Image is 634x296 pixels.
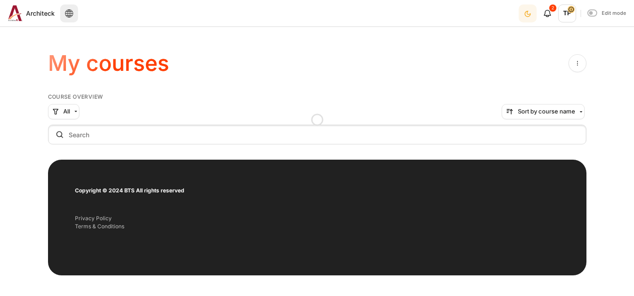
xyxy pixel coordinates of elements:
h5: Course overview [48,93,586,100]
img: Architeck [8,5,22,21]
span: TP [558,4,576,22]
h1: My courses [48,49,169,77]
strong: Copyright © 2024 BTS All rights reserved [75,187,184,194]
a: User menu [558,4,576,22]
span: Sort by course name [518,107,575,116]
button: Sorting drop-down menu [502,104,585,119]
span: Architeck [26,9,55,18]
button: Grouping drop-down menu [48,104,79,119]
div: Course overview controls [48,104,586,146]
button: Light Mode Dark Mode [519,4,537,22]
span: All [63,107,70,116]
a: Privacy Policy [75,215,112,222]
button: Languages [60,4,78,22]
a: Terms & Conditions [75,223,124,230]
div: 2 [549,4,556,12]
div: Show notification window with 2 new notifications [538,4,556,22]
input: Search [48,125,586,144]
a: Architeck Architeck [4,5,55,21]
div: Dark Mode [520,4,536,22]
